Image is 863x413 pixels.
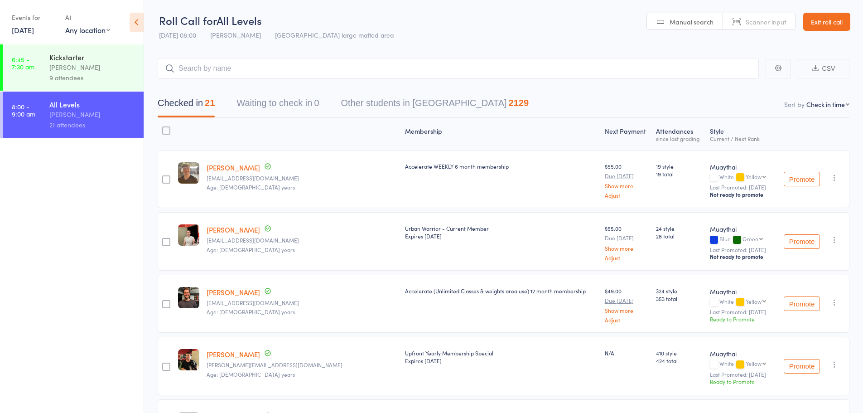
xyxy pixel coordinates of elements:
[49,120,136,130] div: 21 attendees
[12,103,35,117] time: 8:00 - 9:00 am
[3,92,144,138] a: 8:00 -9:00 amAll Levels[PERSON_NAME]21 attendees
[207,350,260,359] a: [PERSON_NAME]
[158,58,759,79] input: Search by name
[710,247,772,253] small: Last Promoted: [DATE]
[178,287,199,308] img: image1713257114.png
[784,359,820,374] button: Promote
[710,315,772,323] div: Ready to Promote
[605,255,649,261] a: Adjust
[65,25,110,35] div: Any location
[207,175,398,181] small: beggsjack03@gmail.com
[710,287,772,296] div: Muaythai
[605,297,649,304] small: Due [DATE]
[49,99,136,109] div: All Levels
[706,122,776,146] div: Style
[710,224,772,233] div: Muaythai
[207,237,398,243] small: tahliajoy3@hotmail.com
[12,56,34,70] time: 6:45 - 7:30 am
[12,10,56,25] div: Events for
[49,62,136,73] div: [PERSON_NAME]
[742,236,758,242] div: Green
[656,287,703,295] span: 324 style
[509,98,529,108] div: 2129
[784,296,820,311] button: Promote
[605,162,649,198] div: $55.00
[49,52,136,62] div: Kickstarter
[656,349,703,357] span: 410 style
[159,30,196,39] span: [DATE] 08:00
[205,98,215,108] div: 21
[710,191,772,198] div: Not ready to promote
[314,98,319,108] div: 0
[710,360,772,368] div: White
[605,307,649,313] a: Show more
[605,183,649,189] a: Show more
[605,245,649,251] a: Show more
[710,378,772,385] div: Ready to Promote
[158,93,215,117] button: Checked in21
[341,93,529,117] button: Other students in [GEOGRAPHIC_DATA]2129
[710,174,772,181] div: White
[605,192,649,198] a: Adjust
[236,93,319,117] button: Waiting to check in0
[605,224,649,260] div: $55.00
[405,287,598,295] div: Accelerate (Unlimited Classes & weights area use) 12 month membership
[656,357,703,364] span: 424 total
[178,162,199,184] img: image1756977381.png
[405,357,598,364] div: Expires [DATE]
[49,73,136,83] div: 9 attendees
[605,235,649,241] small: Due [DATE]
[784,100,805,109] label: Sort by
[405,162,598,170] div: Accelerate WEEKLY 6 month membership
[656,295,703,302] span: 353 total
[746,17,786,26] span: Scanner input
[207,300,398,306] small: jdandrews23495@gmail.com
[159,13,217,28] span: Roll Call for
[405,349,598,364] div: Upfront Yearly Membership Special
[605,317,649,323] a: Adjust
[710,253,772,260] div: Not ready to promote
[207,362,398,368] small: Arthur.aguiarrrr@gmail.com
[12,25,34,35] a: [DATE]
[784,172,820,186] button: Promote
[656,136,703,141] div: since last grading
[710,298,772,306] div: White
[401,122,601,146] div: Membership
[746,174,762,180] div: Yellow
[207,370,295,378] span: Age: [DEMOGRAPHIC_DATA] years
[656,170,703,178] span: 19 total
[207,163,260,172] a: [PERSON_NAME]
[710,309,772,315] small: Last Promoted: [DATE]
[217,13,262,28] span: All Levels
[49,109,136,120] div: [PERSON_NAME]
[710,349,772,358] div: Muaythai
[207,225,260,234] a: [PERSON_NAME]
[803,13,850,31] a: Exit roll call
[178,224,199,246] img: image1633425399.png
[65,10,110,25] div: At
[746,298,762,304] div: Yellow
[405,232,598,240] div: Expires [DATE]
[656,232,703,240] span: 28 total
[207,246,295,253] span: Age: [DEMOGRAPHIC_DATA] years
[275,30,394,39] span: [GEOGRAPHIC_DATA] large matted area
[798,59,849,78] button: CSV
[601,122,653,146] div: Next Payment
[3,44,144,91] a: 6:45 -7:30 amKickstarter[PERSON_NAME]9 attendees
[656,224,703,232] span: 24 style
[207,183,295,191] span: Age: [DEMOGRAPHIC_DATA] years
[670,17,714,26] span: Manual search
[178,349,199,370] img: image1665990499.png
[605,349,649,357] div: N/A
[605,287,649,323] div: $49.00
[710,162,772,171] div: Muaythai
[207,308,295,316] span: Age: [DEMOGRAPHIC_DATA] years
[207,287,260,297] a: [PERSON_NAME]
[806,100,845,109] div: Check in time
[652,122,706,146] div: Atten­dances
[405,224,598,240] div: Urban Warrior - Current Member
[710,371,772,378] small: Last Promoted: [DATE]
[710,236,772,243] div: Blue
[656,162,703,170] span: 19 style
[784,234,820,249] button: Promote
